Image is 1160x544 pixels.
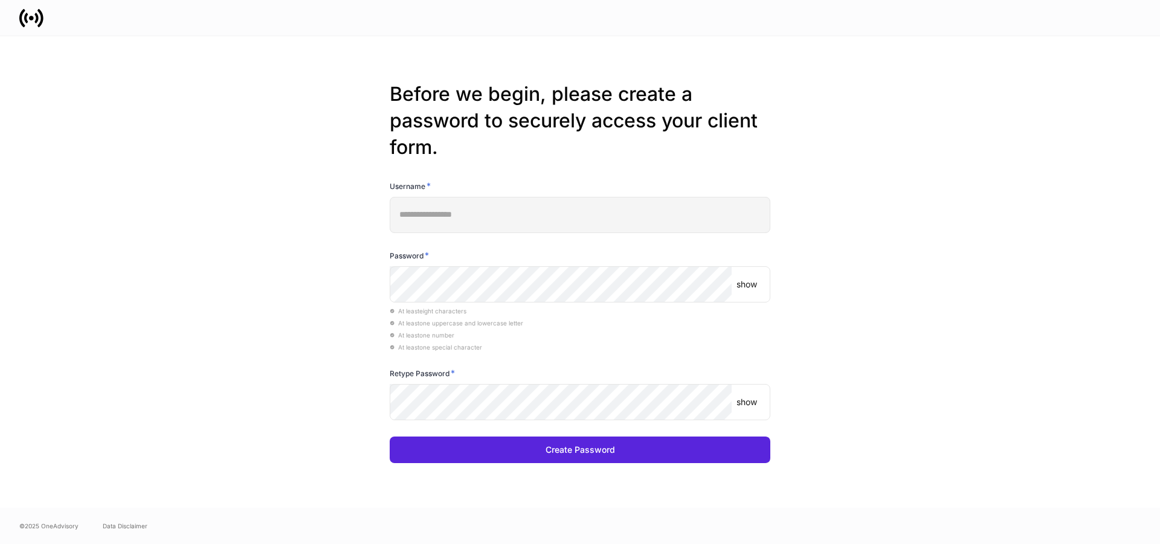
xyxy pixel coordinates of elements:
div: Create Password [546,444,615,456]
h2: Before we begin, please create a password to securely access your client form. [390,81,770,161]
h6: Password [390,249,429,261]
span: At least one number [390,331,454,339]
span: © 2025 OneAdvisory [19,521,79,531]
span: At least one uppercase and lowercase letter [390,319,523,327]
h6: Username [390,180,431,192]
button: Create Password [390,437,770,463]
a: Data Disclaimer [103,521,147,531]
p: show [736,396,757,408]
span: At least eight characters [390,307,466,315]
h6: Retype Password [390,367,455,379]
p: show [736,278,757,290]
span: At least one special character [390,344,482,351]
